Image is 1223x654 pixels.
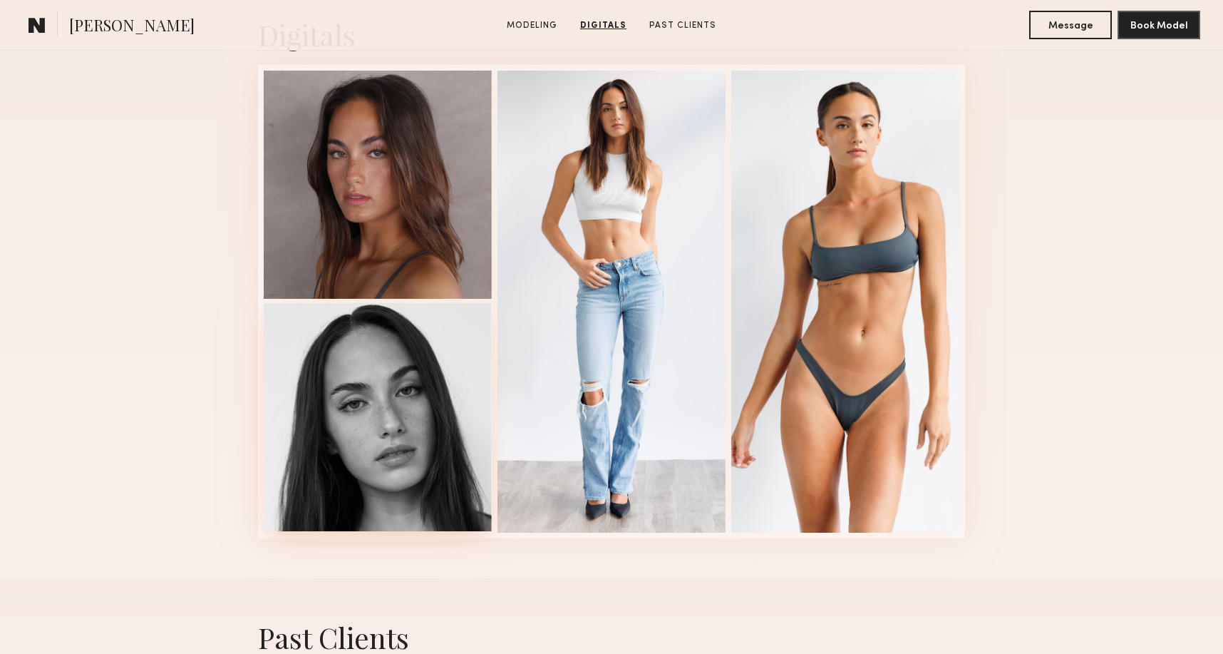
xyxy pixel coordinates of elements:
[1118,11,1200,39] button: Book Model
[1029,11,1112,39] button: Message
[501,19,563,32] a: Modeling
[644,19,722,32] a: Past Clients
[69,14,195,39] span: [PERSON_NAME]
[1118,19,1200,31] a: Book Model
[574,19,632,32] a: Digitals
